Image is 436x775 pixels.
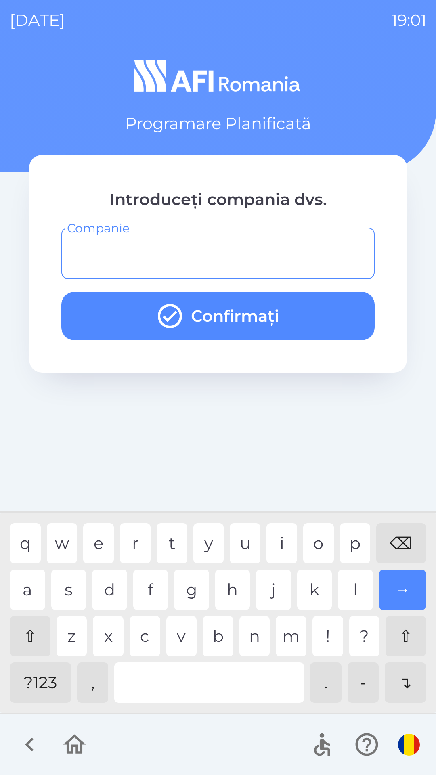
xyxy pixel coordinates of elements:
[61,187,375,212] p: Introduceți compania dvs.
[125,111,311,136] p: Programare Planificată
[10,8,65,32] p: [DATE]
[29,57,407,95] img: Logo
[392,8,426,32] p: 19:01
[398,734,420,756] img: ro flag
[61,292,375,340] button: Confirmați
[67,220,130,237] label: Companie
